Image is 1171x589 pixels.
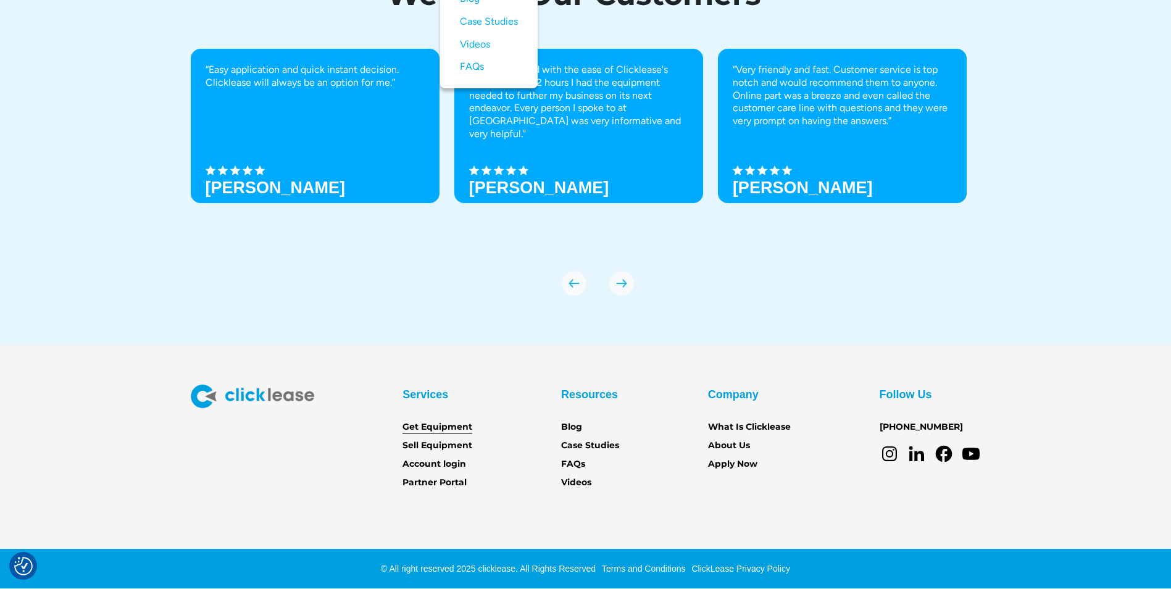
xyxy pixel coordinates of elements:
[255,165,265,175] img: Black star icon
[191,49,440,246] div: 1 of 8
[708,457,757,471] a: Apply Now
[469,165,479,175] img: Black star icon
[494,165,504,175] img: Black star icon
[381,562,596,575] div: © All right reserved 2025 clicklease. All Rights Reserved
[708,439,750,453] a: About Us
[14,557,33,575] button: Consent Preferences
[191,49,981,296] div: carousel
[770,165,780,175] img: Black star icon
[599,564,685,574] a: Terms and Conditions
[402,385,448,404] div: Services
[561,439,619,453] a: Case Studies
[708,385,759,404] div: Company
[757,165,767,175] img: Black star icon
[460,56,518,78] a: FAQs
[708,420,791,434] a: What Is Clicklease
[609,271,634,296] img: arrow Icon
[454,49,703,246] div: 2 of 8
[561,457,585,471] a: FAQs
[243,165,252,175] img: Black star icon
[688,564,790,574] a: ClickLease Privacy Policy
[218,165,228,175] img: Black star icon
[733,178,873,197] h3: [PERSON_NAME]
[718,49,967,246] div: 3 of 8
[402,476,467,490] a: Partner Portal
[402,420,472,434] a: Get Equipment
[402,439,472,453] a: Sell Equipment
[561,420,582,434] a: Blog
[460,33,518,56] a: Videos
[460,10,518,33] a: Case Studies
[206,64,425,90] p: “Easy application and quick instant decision. Clicklease will always be an option for me.”
[230,165,240,175] img: Black star icon
[561,385,618,404] div: Resources
[206,165,215,175] img: Black star icon
[206,178,346,197] h3: [PERSON_NAME]
[733,64,952,128] p: “Very friendly and fast. Customer service is top notch and would recommend them to anyone. Online...
[562,271,586,296] div: previous slide
[191,385,314,408] img: Clicklease logo
[880,420,963,434] a: [PHONE_NUMBER]
[506,165,516,175] img: Black star icon
[481,165,491,175] img: Black star icon
[880,385,932,404] div: Follow Us
[609,271,634,296] div: next slide
[402,457,466,471] a: Account login
[519,165,528,175] img: Black star icon
[782,165,792,175] img: Black star icon
[561,476,591,490] a: Videos
[469,178,609,197] strong: [PERSON_NAME]
[745,165,755,175] img: Black star icon
[469,64,688,141] p: "Very impressed with the ease of Clicklease's system. Within 2 hours I had the equipment needed t...
[562,271,586,296] img: arrow Icon
[733,165,743,175] img: Black star icon
[14,557,33,575] img: Revisit consent button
